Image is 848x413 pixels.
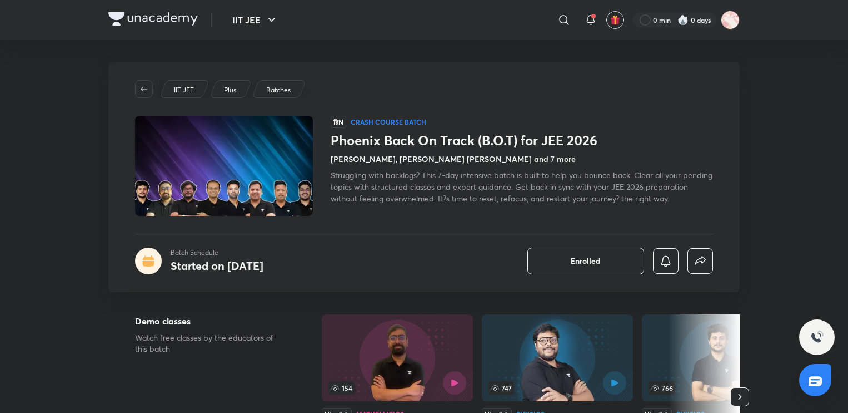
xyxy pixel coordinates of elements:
[133,115,315,217] img: Thumbnail
[328,381,355,395] span: 154
[135,332,286,355] p: Watch free classes by the educators of this batch
[172,85,196,95] a: IIT JEE
[677,14,689,26] img: streak
[265,85,293,95] a: Batches
[174,85,194,95] p: IIT JEE
[527,248,644,274] button: Enrolled
[810,331,824,344] img: ttu
[266,85,291,95] p: Batches
[135,314,286,328] h5: Demo classes
[224,85,236,95] p: Plus
[610,15,620,25] img: avatar
[331,153,576,165] h4: [PERSON_NAME], [PERSON_NAME] [PERSON_NAME] and 7 more
[108,12,198,26] img: Company Logo
[351,117,426,126] p: Crash course Batch
[226,9,285,31] button: IIT JEE
[331,116,346,128] span: हिN
[649,381,675,395] span: 766
[171,248,263,258] p: Batch Schedule
[606,11,624,29] button: avatar
[721,11,740,29] img: Kritika Singh
[571,255,601,267] span: Enrolled
[331,170,712,204] span: Struggling with backlogs? This 7-day intensive batch is built to help you bounce back. Clear all ...
[331,132,713,149] h1: Phoenix Back On Track (B.O.T) for JEE 2026
[488,381,514,395] span: 747
[171,258,263,273] h4: Started on [DATE]
[108,12,198,28] a: Company Logo
[222,85,238,95] a: Plus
